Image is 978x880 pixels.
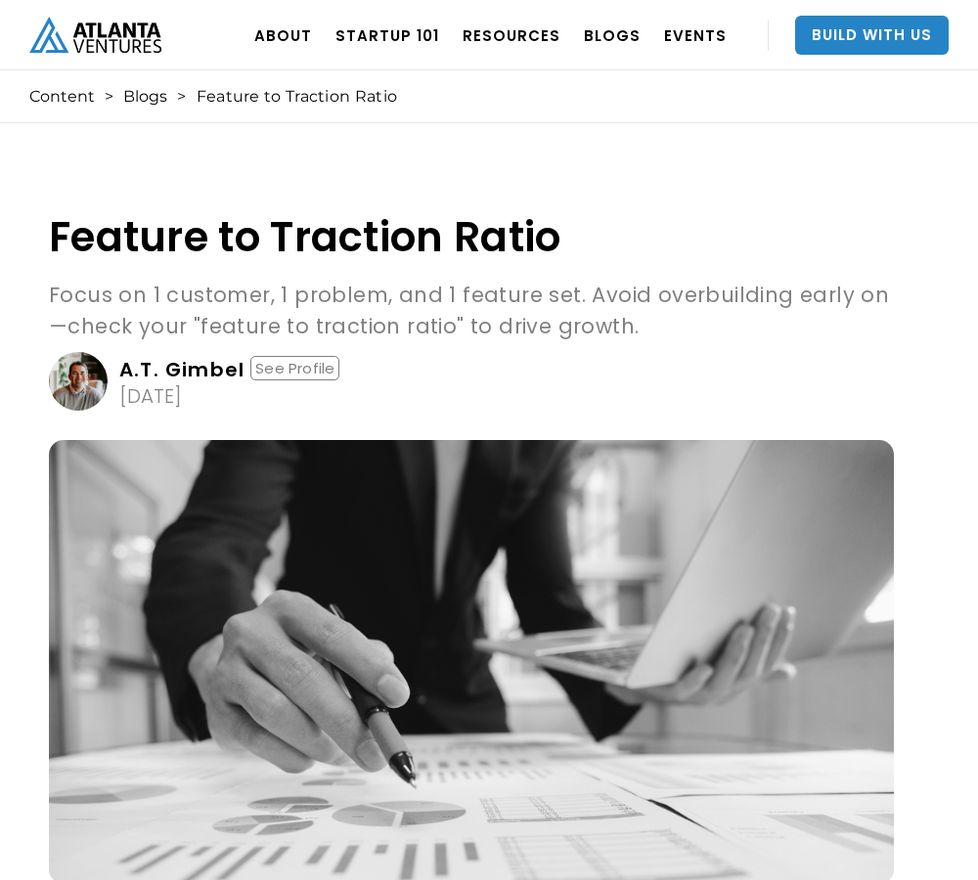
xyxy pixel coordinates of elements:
[29,87,95,107] a: Content
[119,360,244,379] div: A.T. Gimbel
[584,8,641,63] a: BLOGS
[105,87,113,107] div: >
[49,352,894,411] a: A.T. GimbelSee Profile[DATE]
[119,386,182,406] div: [DATE]
[49,214,894,260] h1: Feature to Traction Ratio
[197,87,398,107] div: Feature to Traction Ratio
[250,356,339,380] div: See Profile
[123,87,167,107] a: Blogs
[664,8,727,63] a: EVENTS
[177,87,186,107] div: >
[335,8,439,63] a: Startup 101
[254,8,312,63] a: ABOUT
[463,8,560,63] a: RESOURCES
[795,16,949,55] a: Build With Us
[49,280,894,342] p: Focus on 1 customer, 1 problem, and 1 feature set. Avoid overbuilding early on—check your "featur...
